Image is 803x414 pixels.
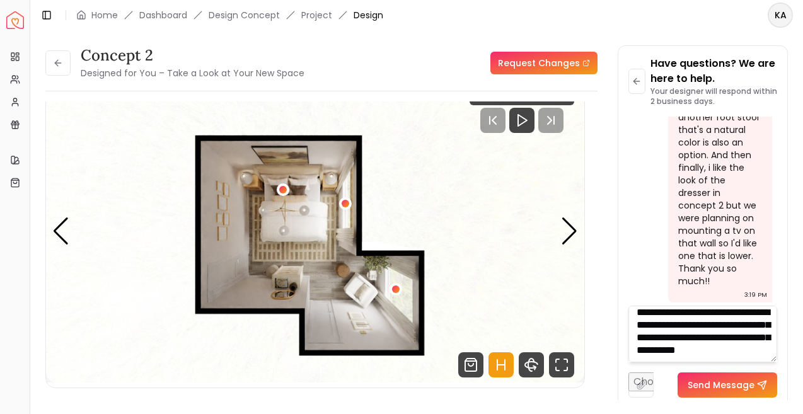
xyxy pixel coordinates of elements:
small: Designed for You – Take a Look at Your New Space [81,67,304,79]
a: Project [301,9,332,21]
nav: breadcrumb [76,9,383,21]
img: Spacejoy Logo [6,11,24,29]
a: Spacejoy [6,11,24,29]
p: Your designer will respond within 2 business days. [650,86,777,106]
img: Design Render 1 [46,80,584,382]
button: Send Message [678,372,777,398]
h3: concept 2 [81,45,304,66]
svg: Fullscreen [549,352,574,377]
div: 3:19 PM [744,289,767,301]
p: Have questions? We are here to help. [650,56,777,86]
svg: Hotspots Toggle [488,352,514,377]
a: Dashboard [139,9,187,21]
li: Design Concept [209,9,280,21]
button: KA [768,3,793,28]
div: Carousel [46,80,584,382]
svg: Shop Products from this design [458,352,483,377]
svg: 360 View [519,352,544,377]
span: KA [769,4,792,26]
div: Previous slide [52,217,69,245]
a: Home [91,9,118,21]
svg: Play [514,113,529,128]
a: Request Changes [490,52,598,74]
div: Next slide [561,217,578,245]
div: 1 / 6 [46,80,584,382]
span: Design [354,9,383,21]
